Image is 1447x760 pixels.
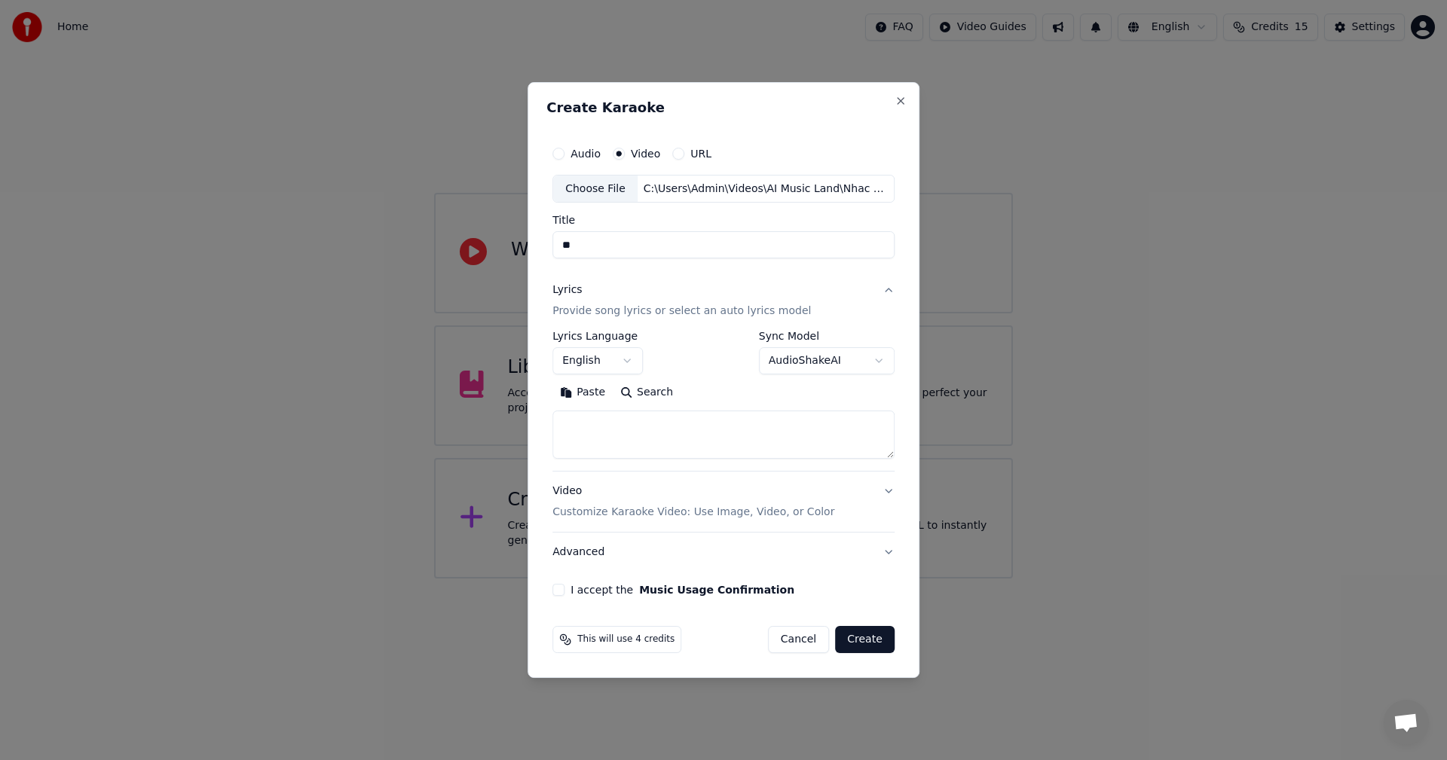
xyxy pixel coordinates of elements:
[552,283,582,298] div: Lyrics
[552,271,895,331] button: LyricsProvide song lyrics or select an auto lyrics model
[690,148,711,159] label: URL
[552,381,613,405] button: Paste
[759,331,895,342] label: Sync Model
[552,304,811,319] p: Provide song lyrics or select an auto lyrics model
[552,533,895,572] button: Advanced
[552,331,895,472] div: LyricsProvide song lyrics or select an auto lyrics model
[552,505,834,520] p: Customize Karaoke Video: Use Image, Video, or Color
[552,215,895,226] label: Title
[639,584,794,595] button: I accept the
[768,626,829,653] button: Cancel
[571,584,794,595] label: I accept the
[552,331,643,342] label: Lyrics Language
[571,148,601,159] label: Audio
[552,472,895,533] button: VideoCustomize Karaoke Video: Use Image, Video, or Color
[577,633,675,646] span: This will use 4 credits
[553,176,638,203] div: Choose File
[552,484,834,520] div: Video
[546,101,901,114] h2: Create Karaoke
[631,148,660,159] label: Video
[638,182,894,197] div: C:\Users\Admin\Videos\AI Music Land\Nhac Viet\Gap Lai Nguoi Xua\Gap Lai Nguoi Xua.mp4
[613,381,681,405] button: Search
[835,626,895,653] button: Create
